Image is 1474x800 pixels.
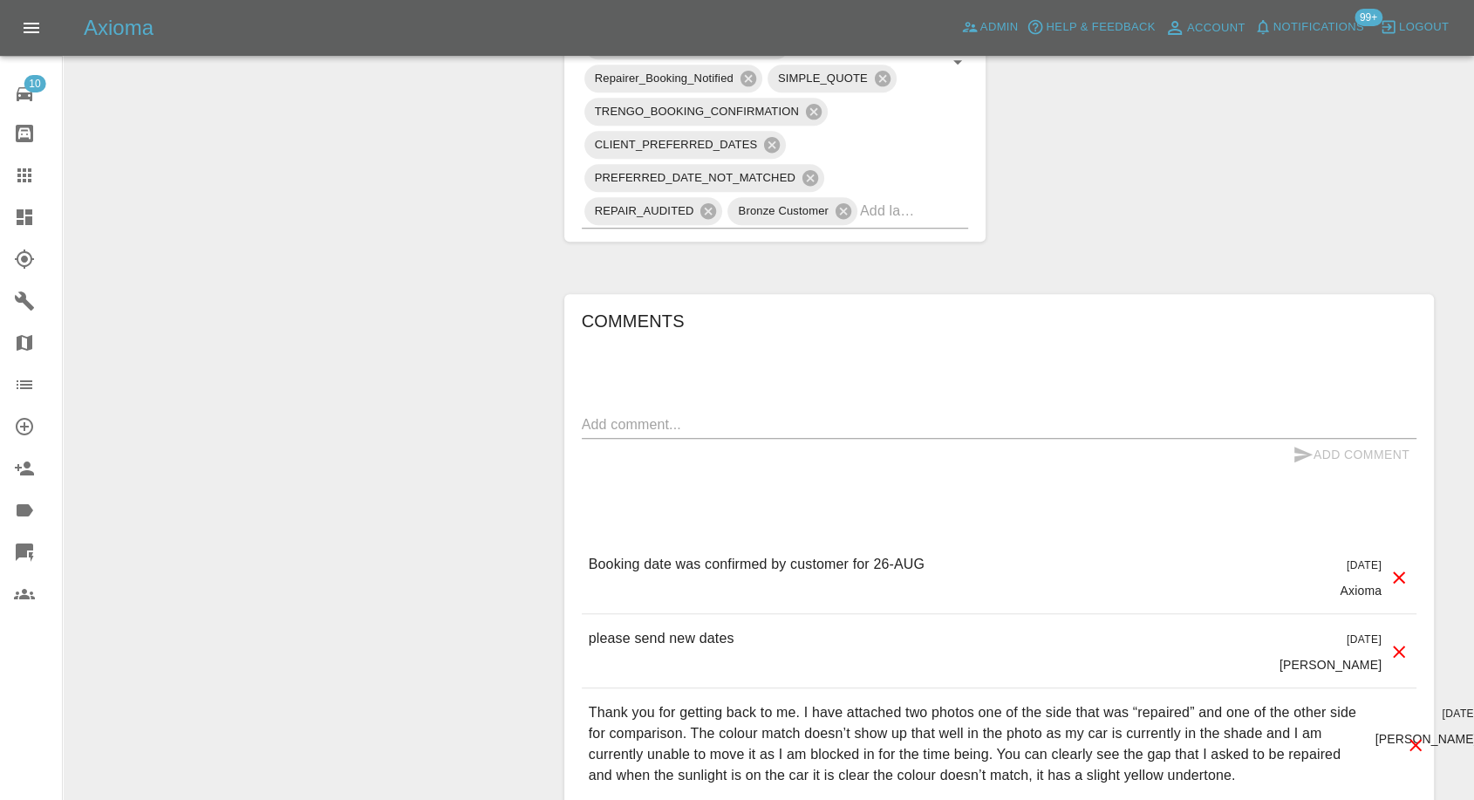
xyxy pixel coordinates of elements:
[589,554,925,575] p: Booking date was confirmed by customer for 26-AUG
[860,197,919,224] input: Add label
[589,628,734,649] p: please send new dates
[584,201,705,221] span: REPAIR_AUDITED
[1280,656,1382,674] p: [PERSON_NAME]
[582,307,1416,335] h6: Comments
[1022,14,1159,41] button: Help & Feedback
[584,164,824,192] div: PREFERRED_DATE_NOT_MATCHED
[980,17,1019,38] span: Admin
[727,197,856,225] div: Bronze Customer
[768,65,897,92] div: SIMPLE_QUOTE
[10,7,52,49] button: Open drawer
[1273,17,1364,38] span: Notifications
[1347,633,1382,646] span: [DATE]
[1375,14,1453,41] button: Logout
[584,131,787,159] div: CLIENT_PREFERRED_DATES
[84,14,154,42] h5: Axioma
[945,50,970,74] button: Open
[584,197,723,225] div: REPAIR_AUDITED
[1160,14,1250,42] a: Account
[768,68,878,88] span: SIMPLE_QUOTE
[24,75,45,92] span: 10
[1250,14,1368,41] button: Notifications
[1355,9,1382,26] span: 99+
[584,68,744,88] span: Repairer_Booking_Notified
[584,168,806,188] span: PREFERRED_DATE_NOT_MATCHED
[584,134,768,154] span: CLIENT_PREFERRED_DATES
[584,101,809,121] span: TRENGO_BOOKING_CONFIRMATION
[1399,17,1449,38] span: Logout
[727,201,838,221] span: Bronze Customer
[589,702,1361,786] p: Thank you for getting back to me. I have attached two photos one of the side that was “repaired” ...
[957,14,1023,41] a: Admin
[1340,582,1382,599] p: Axioma
[1347,559,1382,571] span: [DATE]
[584,98,828,126] div: TRENGO_BOOKING_CONFIRMATION
[584,65,762,92] div: Repairer_Booking_Notified
[1046,17,1155,38] span: Help & Feedback
[1187,18,1245,38] span: Account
